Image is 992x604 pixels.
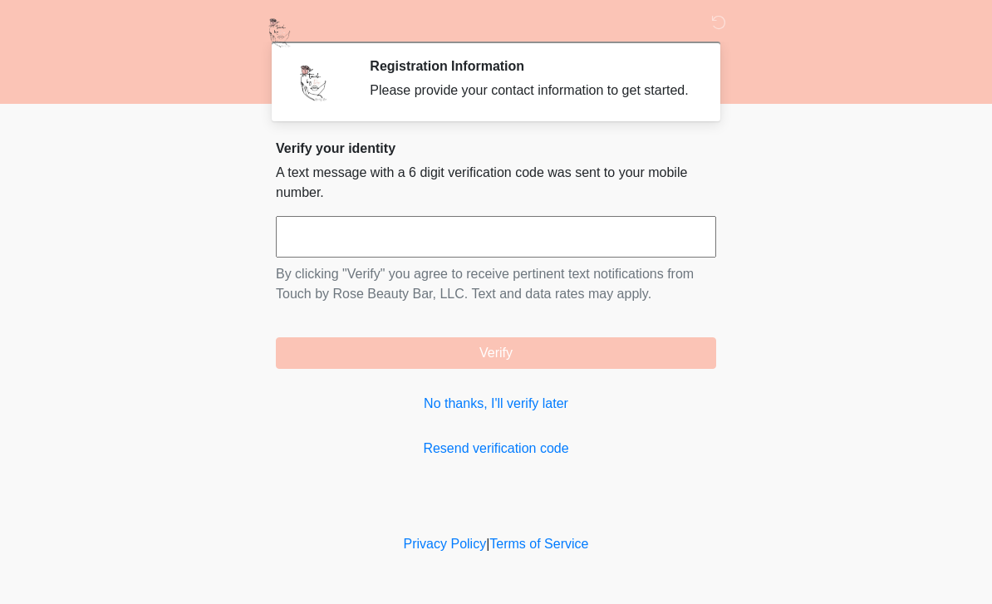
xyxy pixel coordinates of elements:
div: Please provide your contact information to get started. [370,81,691,101]
a: Resend verification code [276,439,716,459]
img: Agent Avatar [288,58,338,108]
h2: Verify your identity [276,140,716,156]
a: Privacy Policy [404,537,487,551]
p: By clicking "Verify" you agree to receive pertinent text notifications from Touch by Rose Beauty ... [276,264,716,304]
a: No thanks, I'll verify later [276,394,716,414]
a: Terms of Service [489,537,588,551]
button: Verify [276,337,716,369]
p: A text message with a 6 digit verification code was sent to your mobile number. [276,163,716,203]
a: | [486,537,489,551]
img: Touch by Rose Beauty Bar, LLC Logo [259,12,300,53]
h2: Registration Information [370,58,691,74]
